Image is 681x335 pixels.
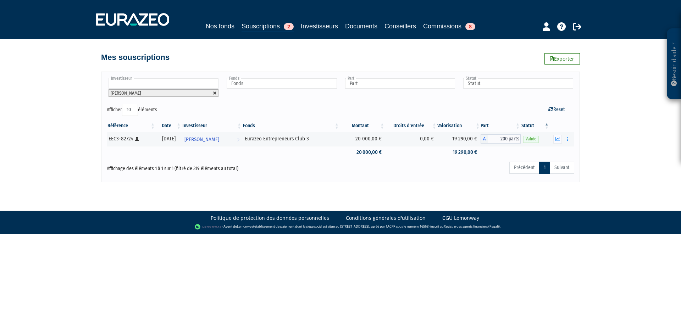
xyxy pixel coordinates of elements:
[182,120,242,132] th: Investisseur: activer pour trier la colonne par ordre croissant
[158,135,179,143] div: [DATE]
[437,120,481,132] th: Valorisation: activer pour trier la colonne par ordre croissant
[340,120,385,132] th: Montant: activer pour trier la colonne par ordre croissant
[156,120,182,132] th: Date: activer pour trier la colonne par ordre croissant
[346,214,426,222] a: Conditions générales d'utilisation
[385,132,437,146] td: 0,00 €
[340,132,385,146] td: 20 000,00 €
[242,120,340,132] th: Fonds: activer pour trier la colonne par ordre croissant
[385,120,437,132] th: Droits d'entrée: activer pour trier la colonne par ordre croissant
[195,223,222,230] img: logo-lemonway.png
[523,136,539,143] span: Valide
[444,224,500,229] a: Registre des agents financiers (Regafi)
[107,120,156,132] th: Référence : activer pour trier la colonne par ordre croissant
[539,162,550,174] a: 1
[111,90,141,96] span: [PERSON_NAME]
[465,23,475,30] span: 8
[539,104,574,115] button: Reset
[481,134,488,144] span: A
[544,53,580,65] a: Exporter
[122,104,138,116] select: Afficheréléments
[481,134,521,144] div: A - Eurazeo Entrepreneurs Club 3
[237,133,239,146] i: Voir l'investisseur
[206,21,234,31] a: Nos fonds
[481,120,521,132] th: Part: activer pour trier la colonne par ordre croissant
[521,120,550,132] th: Statut : activer pour trier la colonne par ordre d&eacute;croissant
[96,13,169,26] img: 1732889491-logotype_eurazeo_blanc_rvb.png
[340,146,385,158] td: 20 000,00 €
[107,161,295,172] div: Affichage des éléments 1 à 1 sur 1 (filtré de 319 éléments au total)
[423,21,475,31] a: Commissions8
[109,135,153,143] div: EEC3-82724
[101,53,170,62] h4: Mes souscriptions
[284,23,294,30] span: 2
[384,21,416,31] a: Conseillers
[184,133,219,146] span: [PERSON_NAME]
[437,146,481,158] td: 19 290,00 €
[182,132,242,146] a: [PERSON_NAME]
[345,21,377,31] a: Documents
[135,137,139,141] i: [Français] Personne physique
[488,134,521,144] span: 200 parts
[245,135,337,143] div: Eurazeo Entrepreneurs Club 3
[301,21,338,31] a: Investisseurs
[437,132,481,146] td: 19 290,00 €
[107,104,157,116] label: Afficher éléments
[442,214,479,222] a: CGU Lemonway
[211,214,329,222] a: Politique de protection des données personnelles
[670,32,678,96] p: Besoin d'aide ?
[7,223,674,230] div: - Agent de (établissement de paiement dont le siège social est situé au [STREET_ADDRESS], agréé p...
[242,21,294,32] a: Souscriptions2
[237,224,253,229] a: Lemonway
